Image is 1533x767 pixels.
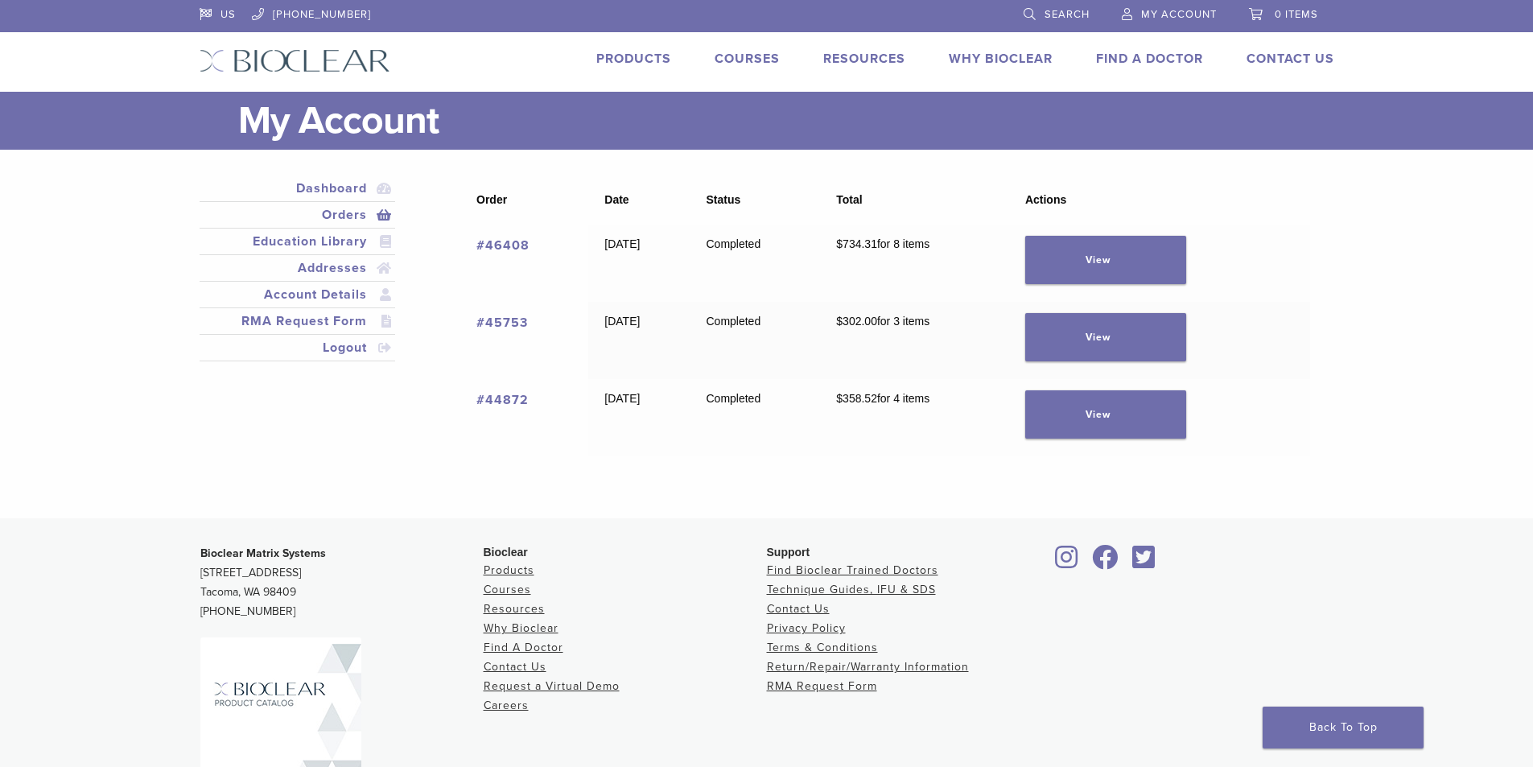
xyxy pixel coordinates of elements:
a: Why Bioclear [484,621,558,635]
a: Products [484,563,534,577]
a: Resources [484,602,545,616]
a: View order number 45753 [476,315,528,331]
a: Find A Doctor [1096,51,1203,67]
a: View order 45753 [1025,313,1186,361]
span: 734.31 [836,237,877,250]
a: Dashboard [203,179,393,198]
a: Courses [484,583,531,596]
a: Addresses [203,258,393,278]
span: $ [836,392,843,405]
span: $ [836,237,843,250]
a: View order 44872 [1025,390,1186,439]
a: Terms & Conditions [767,641,878,654]
a: Find Bioclear Trained Doctors [767,563,938,577]
span: 0 items [1275,8,1318,21]
span: Actions [1025,193,1066,206]
span: Date [604,193,628,206]
a: Bioclear [1087,555,1124,571]
a: Contact Us [1247,51,1334,67]
span: Bioclear [484,546,528,559]
a: RMA Request Form [203,311,393,331]
img: Bioclear [200,49,390,72]
a: RMA Request Form [767,679,877,693]
span: Order [476,193,507,206]
p: [STREET_ADDRESS] Tacoma, WA 98409 [PHONE_NUMBER] [200,544,484,621]
a: Careers [484,699,529,712]
a: Find A Doctor [484,641,563,654]
a: Return/Repair/Warranty Information [767,660,969,674]
time: [DATE] [604,237,640,250]
td: Completed [690,379,821,456]
a: Logout [203,338,393,357]
span: 302.00 [836,315,877,328]
a: Contact Us [767,602,830,616]
span: My Account [1141,8,1217,21]
a: View order 46408 [1025,236,1186,284]
a: Contact Us [484,660,546,674]
span: $ [836,315,843,328]
td: Completed [690,225,821,302]
a: Orders [203,205,393,225]
a: Back To Top [1263,707,1424,748]
a: Request a Virtual Demo [484,679,620,693]
a: Why Bioclear [949,51,1053,67]
a: View order number 46408 [476,237,530,254]
span: Total [836,193,862,206]
time: [DATE] [604,392,640,405]
a: Account Details [203,285,393,304]
td: Completed [690,302,821,379]
a: Privacy Policy [767,621,846,635]
time: [DATE] [604,315,640,328]
nav: Account pages [200,175,396,381]
span: Status [706,193,740,206]
a: Education Library [203,232,393,251]
strong: Bioclear Matrix Systems [200,546,326,560]
a: Products [596,51,671,67]
span: Support [767,546,810,559]
a: View order number 44872 [476,392,529,408]
a: Courses [715,51,780,67]
td: for 4 items [820,379,1009,456]
td: for 3 items [820,302,1009,379]
a: Bioclear [1127,555,1161,571]
td: for 8 items [820,225,1009,302]
h1: My Account [238,92,1334,150]
a: Bioclear [1050,555,1084,571]
span: 358.52 [836,392,877,405]
a: Technique Guides, IFU & SDS [767,583,936,596]
a: Resources [823,51,905,67]
span: Search [1045,8,1090,21]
